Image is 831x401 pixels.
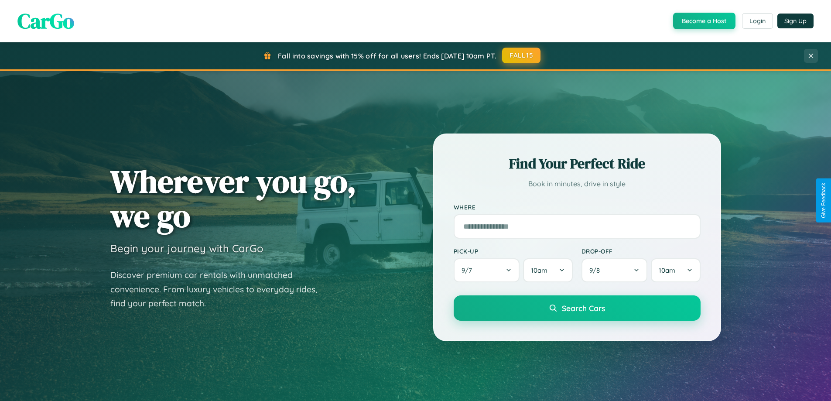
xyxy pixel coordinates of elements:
h2: Find Your Perfect Ride [454,154,701,173]
button: Become a Host [673,13,735,29]
span: 10am [659,266,675,274]
button: 9/8 [581,258,648,282]
p: Book in minutes, drive in style [454,178,701,190]
span: Fall into savings with 15% off for all users! Ends [DATE] 10am PT. [278,51,496,60]
h3: Begin your journey with CarGo [110,242,263,255]
button: Search Cars [454,295,701,321]
button: FALL15 [502,48,540,63]
label: Pick-up [454,247,573,255]
button: 10am [523,258,572,282]
div: Give Feedback [821,183,827,218]
label: Drop-off [581,247,701,255]
button: Login [742,13,773,29]
span: 9 / 8 [589,266,604,274]
button: Sign Up [777,14,814,28]
h1: Wherever you go, we go [110,164,356,233]
span: 9 / 7 [462,266,476,274]
button: 10am [651,258,700,282]
span: Search Cars [562,303,605,313]
button: 9/7 [454,258,520,282]
span: CarGo [17,7,74,35]
span: 10am [531,266,547,274]
label: Where [454,203,701,211]
p: Discover premium car rentals with unmatched convenience. From luxury vehicles to everyday rides, ... [110,268,328,311]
